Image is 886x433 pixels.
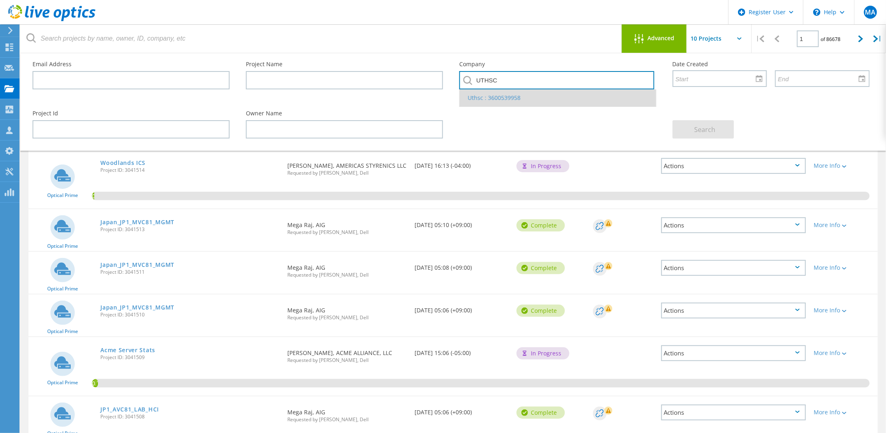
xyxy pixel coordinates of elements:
[47,286,78,291] span: Optical Prime
[673,120,734,139] button: Search
[100,305,174,310] a: Japan_JP1_MVC81_MGMT
[517,160,569,172] div: In Progress
[661,303,806,318] div: Actions
[100,312,279,317] span: Project ID: 3041510
[661,158,806,174] div: Actions
[92,379,98,386] span: 0.79%
[814,265,874,271] div: More Info
[287,273,407,277] span: Requested by [PERSON_NAME], Dell
[869,24,886,53] div: |
[673,61,870,67] label: Date Created
[100,414,279,419] span: Project ID: 3041508
[410,150,512,177] div: [DATE] 16:13 (-04:00)
[33,61,230,67] label: Email Address
[517,347,569,359] div: In Progress
[100,270,279,275] span: Project ID: 3041511
[283,337,411,371] div: [PERSON_NAME], ACME ALLIANCE, LLC
[410,396,512,423] div: [DATE] 05:06 (+09:00)
[246,110,443,116] label: Owner Name
[100,347,155,353] a: Acme Server Stats
[661,405,806,420] div: Actions
[100,219,174,225] a: Japan_JP1_MVC81_MGMT
[92,192,94,199] span: 0.3%
[814,307,874,313] div: More Info
[661,345,806,361] div: Actions
[47,329,78,334] span: Optical Prime
[287,315,407,320] span: Requested by [PERSON_NAME], Dell
[661,217,806,233] div: Actions
[100,168,279,173] span: Project ID: 3041514
[283,150,411,184] div: [PERSON_NAME], AMERICAS STYRENICS LLC
[459,61,656,67] label: Company
[410,252,512,279] div: [DATE] 05:08 (+09:00)
[517,305,565,317] div: Complete
[694,125,715,134] span: Search
[460,89,656,106] li: Uthsc : 3600539958
[287,171,407,175] span: Requested by [PERSON_NAME], Dell
[821,36,841,43] span: of 86678
[100,355,279,360] span: Project ID: 3041509
[47,193,78,198] span: Optical Prime
[100,262,174,268] a: Japan_JP1_MVC81_MGMT
[100,407,159,412] a: JP1_AVC81_LAB_HCI
[283,396,411,430] div: Mega Raj, AIG
[752,24,769,53] div: |
[410,294,512,321] div: [DATE] 05:06 (+09:00)
[20,24,622,53] input: Search projects by name, owner, ID, company, etc
[246,61,443,67] label: Project Name
[287,358,407,363] span: Requested by [PERSON_NAME], Dell
[283,252,411,286] div: Mega Raj, AIG
[814,222,874,228] div: More Info
[283,294,411,328] div: Mega Raj, AIG
[776,71,863,86] input: End
[814,409,874,415] div: More Info
[410,209,512,236] div: [DATE] 05:10 (+09:00)
[410,337,512,364] div: [DATE] 15:06 (-05:00)
[673,71,760,86] input: Start
[517,407,565,419] div: Complete
[813,9,821,16] svg: \n
[648,35,675,41] span: Advanced
[814,350,874,356] div: More Info
[287,230,407,235] span: Requested by [PERSON_NAME], Dell
[517,262,565,274] div: Complete
[47,244,78,249] span: Optical Prime
[100,160,145,166] a: Woodlands ICS
[8,17,96,23] a: Live Optics Dashboard
[283,209,411,243] div: Mega Raj, AIG
[100,227,279,232] span: Project ID: 3041513
[287,417,407,422] span: Requested by [PERSON_NAME], Dell
[661,260,806,276] div: Actions
[814,163,874,169] div: More Info
[517,219,565,232] div: Complete
[33,110,230,116] label: Project Id
[47,380,78,385] span: Optical Prime
[865,9,875,15] span: MA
